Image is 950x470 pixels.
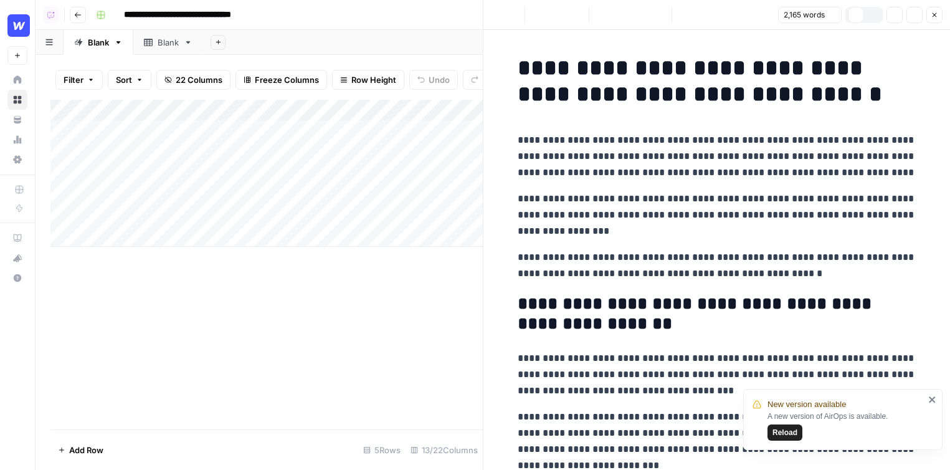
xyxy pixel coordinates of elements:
button: Add Row [50,440,111,460]
span: Filter [64,74,83,86]
a: Settings [7,150,27,170]
button: Help + Support [7,268,27,288]
a: Usage [7,130,27,150]
div: 5 Rows [358,440,406,460]
button: Redo [463,70,510,90]
div: Blank [88,36,109,49]
div: 13/22 Columns [406,440,483,460]
button: Sort [108,70,151,90]
button: What's new? [7,248,27,268]
div: What's new? [8,249,27,267]
button: Reload [767,424,802,441]
button: Undo [409,70,458,90]
div: Blank [158,36,179,49]
button: 2,165 words [778,7,842,23]
span: 2,165 words [784,9,825,21]
span: Undo [429,74,450,86]
span: Add Row [69,444,103,456]
button: close [928,395,937,405]
button: Freeze Columns [235,70,327,90]
a: Your Data [7,110,27,130]
button: Workspace: Webflow [7,10,27,41]
span: 22 Columns [176,74,222,86]
span: Reload [772,427,797,438]
a: Blank [64,30,133,55]
span: Freeze Columns [255,74,319,86]
a: Home [7,70,27,90]
span: Row Height [351,74,396,86]
span: Sort [116,74,132,86]
div: A new version of AirOps is available. [767,411,924,441]
a: Blank [133,30,203,55]
button: 22 Columns [156,70,230,90]
a: AirOps Academy [7,228,27,248]
img: Webflow Logo [7,14,30,37]
button: Row Height [332,70,404,90]
a: Browse [7,90,27,110]
button: Filter [55,70,103,90]
span: New version available [767,398,846,411]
